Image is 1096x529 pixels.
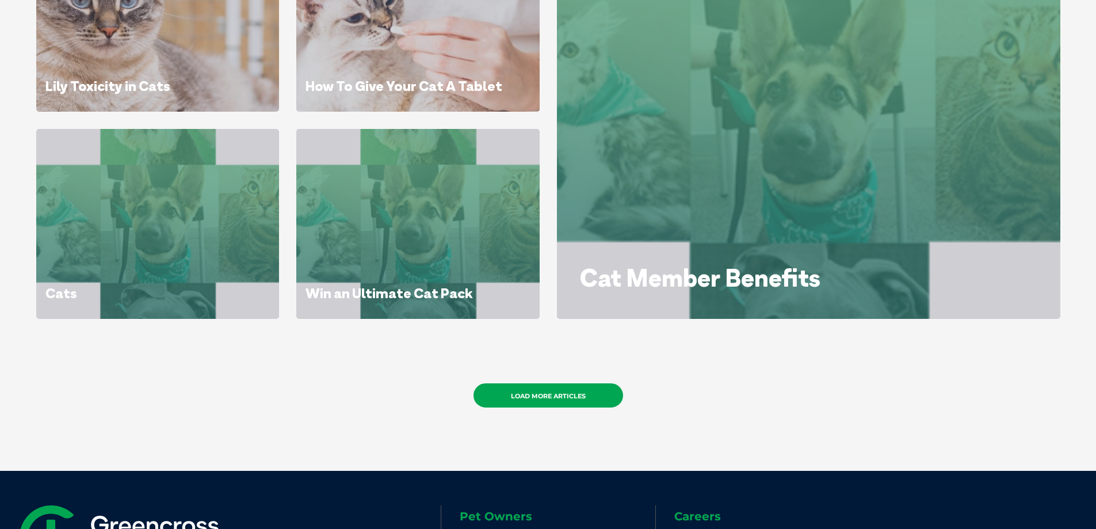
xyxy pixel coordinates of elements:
a: Lily Toxicity in Cats [45,77,170,94]
a: Win an Ultimate Cat Pack [305,284,473,302]
a: Load More Articles [473,383,623,408]
h6: Pet Owners [460,511,655,522]
a: How To Give Your Cat A Tablet [305,77,502,94]
h6: Careers [674,511,870,522]
a: Cat Member Benefits [580,262,820,293]
a: Cats [45,284,77,302]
